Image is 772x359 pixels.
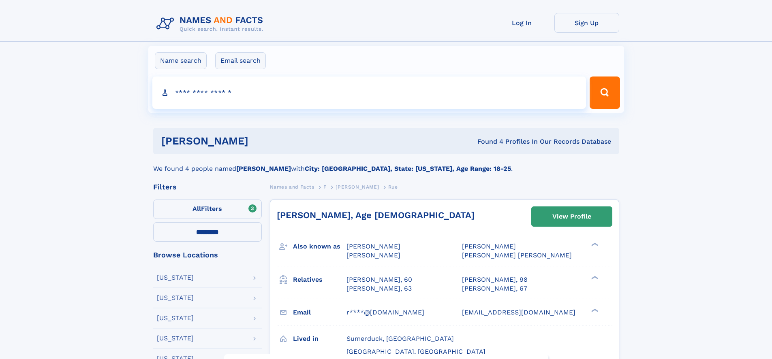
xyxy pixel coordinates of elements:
[152,76,586,109] input: search input
[277,210,475,220] a: [PERSON_NAME], Age [DEMOGRAPHIC_DATA]
[336,182,379,192] a: [PERSON_NAME]
[462,275,528,284] a: [PERSON_NAME], 98
[293,240,346,253] h3: Also known as
[157,274,194,281] div: [US_STATE]
[532,207,612,226] a: View Profile
[157,335,194,342] div: [US_STATE]
[236,165,291,172] b: [PERSON_NAME]
[552,207,591,226] div: View Profile
[153,183,262,191] div: Filters
[346,335,454,342] span: Sumerduck, [GEOGRAPHIC_DATA]
[346,251,400,259] span: [PERSON_NAME]
[305,165,511,172] b: City: [GEOGRAPHIC_DATA], State: [US_STATE], Age Range: 18-25
[157,315,194,321] div: [US_STATE]
[323,182,327,192] a: F
[462,251,572,259] span: [PERSON_NAME] [PERSON_NAME]
[192,205,201,212] span: All
[293,306,346,319] h3: Email
[323,184,327,190] span: F
[590,76,620,109] button: Search Button
[554,13,619,33] a: Sign Up
[346,275,412,284] a: [PERSON_NAME], 60
[462,284,527,293] a: [PERSON_NAME], 67
[346,242,400,250] span: [PERSON_NAME]
[293,273,346,287] h3: Relatives
[293,332,346,346] h3: Lived in
[462,242,516,250] span: [PERSON_NAME]
[490,13,554,33] a: Log In
[336,184,379,190] span: [PERSON_NAME]
[270,182,314,192] a: Names and Facts
[388,184,398,190] span: Rue
[346,348,485,355] span: [GEOGRAPHIC_DATA], [GEOGRAPHIC_DATA]
[153,154,619,174] div: We found 4 people named with .
[155,52,207,69] label: Name search
[153,13,270,35] img: Logo Names and Facts
[153,251,262,259] div: Browse Locations
[589,308,599,313] div: ❯
[363,137,611,146] div: Found 4 Profiles In Our Records Database
[161,136,363,146] h1: [PERSON_NAME]
[589,242,599,247] div: ❯
[462,308,575,316] span: [EMAIL_ADDRESS][DOMAIN_NAME]
[215,52,266,69] label: Email search
[589,275,599,280] div: ❯
[346,284,412,293] a: [PERSON_NAME], 63
[153,200,262,219] label: Filters
[157,295,194,301] div: [US_STATE]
